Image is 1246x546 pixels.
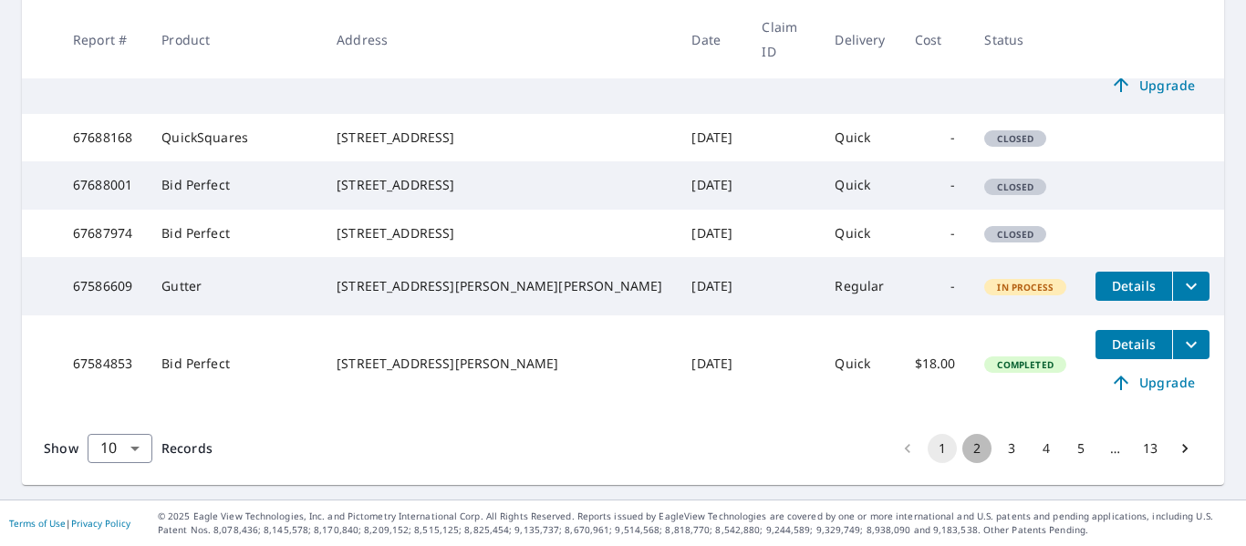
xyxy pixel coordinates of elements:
td: - [900,257,971,315]
button: Go to next page [1170,434,1199,463]
a: Privacy Policy [71,517,130,530]
span: Closed [986,132,1044,145]
td: Gutter [147,257,322,315]
nav: pagination navigation [890,434,1202,463]
td: 67688001 [58,161,147,209]
td: [DATE] [677,257,747,315]
span: Completed [986,358,1064,371]
span: Closed [986,180,1044,193]
td: 67586609 [58,257,147,315]
p: © 2025 Eagle View Technologies, Inc. and Pictometry International Corp. All Rights Reserved. Repo... [158,510,1237,537]
a: Terms of Use [9,517,66,530]
button: Go to page 2 [962,434,992,463]
a: Upgrade [1095,70,1210,99]
td: Quick [820,161,899,209]
button: filesDropdownBtn-67584853 [1172,330,1210,359]
span: Upgrade [1106,74,1199,96]
div: [STREET_ADDRESS][PERSON_NAME][PERSON_NAME] [337,277,662,295]
div: Show 10 records [88,434,152,463]
td: Bid Perfect [147,210,322,257]
td: [DATE] [677,210,747,257]
td: 67584853 [58,315,147,412]
button: Go to page 3 [997,434,1026,463]
p: | [9,518,130,529]
button: page 1 [928,434,957,463]
td: - [900,161,971,209]
button: Go to page 5 [1066,434,1095,463]
button: Go to page 13 [1136,434,1165,463]
td: [DATE] [677,315,747,412]
td: - [900,114,971,161]
a: Upgrade [1095,368,1210,397]
span: Records [161,439,213,457]
div: 10 [88,423,152,474]
div: [STREET_ADDRESS][PERSON_NAME] [337,355,662,373]
td: 67688168 [58,114,147,161]
span: Details [1106,335,1161,353]
button: filesDropdownBtn-67586609 [1172,272,1210,301]
span: Details [1106,277,1161,294]
span: Closed [986,228,1044,241]
td: 67687974 [58,210,147,257]
td: $18.00 [900,315,971,412]
div: [STREET_ADDRESS] [337,224,662,242]
button: detailsBtn-67584853 [1095,330,1172,359]
td: Bid Perfect [147,315,322,412]
span: In Process [986,281,1064,294]
td: Bid Perfect [147,161,322,209]
td: QuickSquares [147,114,322,161]
div: [STREET_ADDRESS] [337,176,662,194]
button: detailsBtn-67586609 [1095,272,1172,301]
div: … [1101,439,1130,458]
div: [STREET_ADDRESS] [337,129,662,147]
td: Quick [820,210,899,257]
span: Show [44,439,78,457]
span: Upgrade [1106,372,1199,394]
td: [DATE] [677,114,747,161]
button: Go to page 4 [1032,434,1061,463]
td: - [900,210,971,257]
td: Quick [820,315,899,412]
td: [DATE] [677,161,747,209]
td: Regular [820,257,899,315]
td: Quick [820,114,899,161]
